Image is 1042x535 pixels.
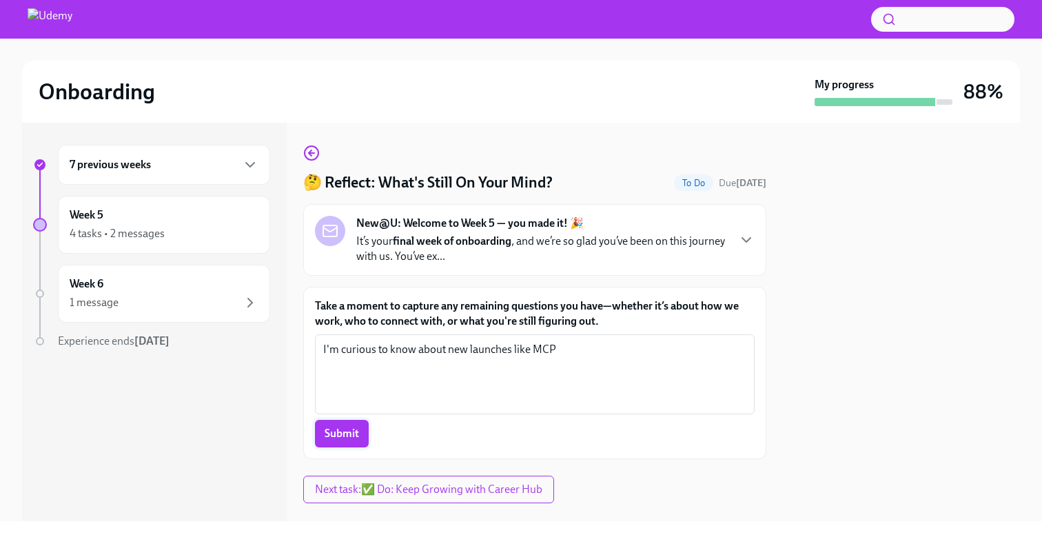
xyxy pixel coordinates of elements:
span: To Do [674,178,713,188]
label: Take a moment to capture any remaining questions you have—whether it’s about how we work, who to ... [315,299,755,329]
h6: Week 5 [70,208,103,223]
strong: My progress [815,77,874,92]
strong: [DATE] [134,334,170,347]
span: Submit [325,427,359,441]
a: Week 54 tasks • 2 messages [33,196,270,254]
span: September 13th, 2025 10:00 [719,176,766,190]
textarea: I'm curious to know about new launches like MCP [323,341,746,407]
span: Due [719,177,766,189]
div: 4 tasks • 2 messages [70,226,165,241]
strong: [DATE] [736,177,766,189]
h6: Week 6 [70,276,103,292]
h2: Onboarding [39,78,155,105]
div: 7 previous weeks [58,145,270,185]
h4: 🤔 Reflect: What's Still On Your Mind? [303,172,553,193]
p: It’s your , and we’re so glad you’ve been on this journey with us. You’ve ex... [356,234,727,264]
button: Next task:✅ Do: Keep Growing with Career Hub [303,476,554,503]
span: Next task : ✅ Do: Keep Growing with Career Hub [315,483,542,496]
h6: 7 previous weeks [70,157,151,172]
img: Udemy [28,8,72,30]
div: 1 message [70,295,119,310]
a: Week 61 message [33,265,270,323]
h3: 88% [963,79,1003,104]
span: Experience ends [58,334,170,347]
strong: final week of onboarding [393,234,511,248]
button: Submit [315,420,369,447]
strong: New@U: Welcome to Week 5 — you made it! 🎉 [356,216,584,231]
